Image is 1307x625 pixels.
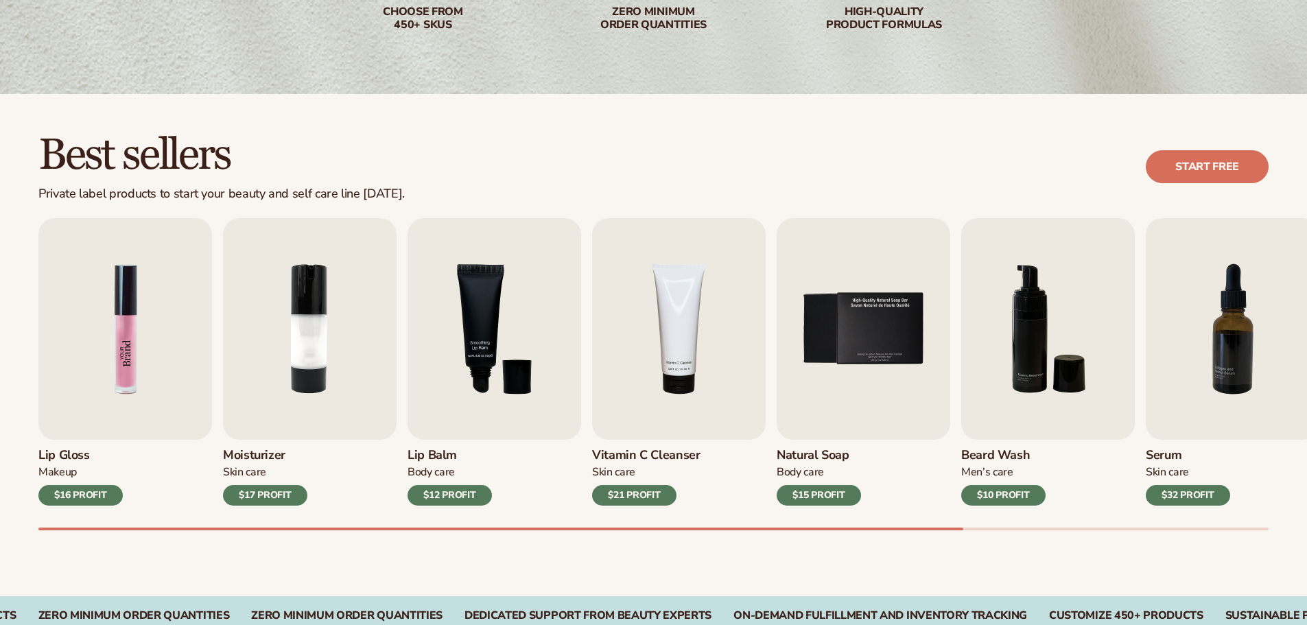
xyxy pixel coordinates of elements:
div: $12 PROFIT [408,485,492,506]
div: Skin Care [1146,465,1230,480]
div: CUSTOMIZE 450+ PRODUCTS [1049,609,1203,622]
div: $16 PROFIT [38,485,123,506]
a: 1 / 9 [38,218,212,506]
div: $10 PROFIT [961,485,1046,506]
h2: Best sellers [38,132,405,178]
h3: Moisturizer [223,448,307,463]
div: High-quality product formulas [797,5,972,32]
h3: Lip Balm [408,448,492,463]
div: Skin Care [592,465,700,480]
a: 6 / 9 [961,218,1135,506]
a: 5 / 9 [777,218,950,506]
h3: Natural Soap [777,448,861,463]
a: 4 / 9 [592,218,766,506]
div: Men’s Care [961,465,1046,480]
div: Zero minimum order quantities [566,5,742,32]
div: $21 PROFIT [592,485,676,506]
img: Shopify Image 5 [38,218,212,440]
div: $32 PROFIT [1146,485,1230,506]
div: Choose from 450+ Skus [335,5,511,32]
div: Skin Care [223,465,307,480]
div: Body Care [408,465,492,480]
div: Zero Minimum Order QuantitieS [251,609,443,622]
div: $17 PROFIT [223,485,307,506]
h3: Beard Wash [961,448,1046,463]
a: 2 / 9 [223,218,397,506]
a: Start free [1146,150,1269,183]
div: Body Care [777,465,861,480]
div: Makeup [38,465,123,480]
div: Private label products to start your beauty and self care line [DATE]. [38,187,405,202]
h3: Vitamin C Cleanser [592,448,700,463]
h3: Serum [1146,448,1230,463]
div: Zero Minimum Order QuantitieS [38,609,230,622]
div: $15 PROFIT [777,485,861,506]
div: Dedicated Support From Beauty Experts [464,609,711,622]
div: On-Demand Fulfillment and Inventory Tracking [733,609,1027,622]
h3: Lip Gloss [38,448,123,463]
a: 3 / 9 [408,218,581,506]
